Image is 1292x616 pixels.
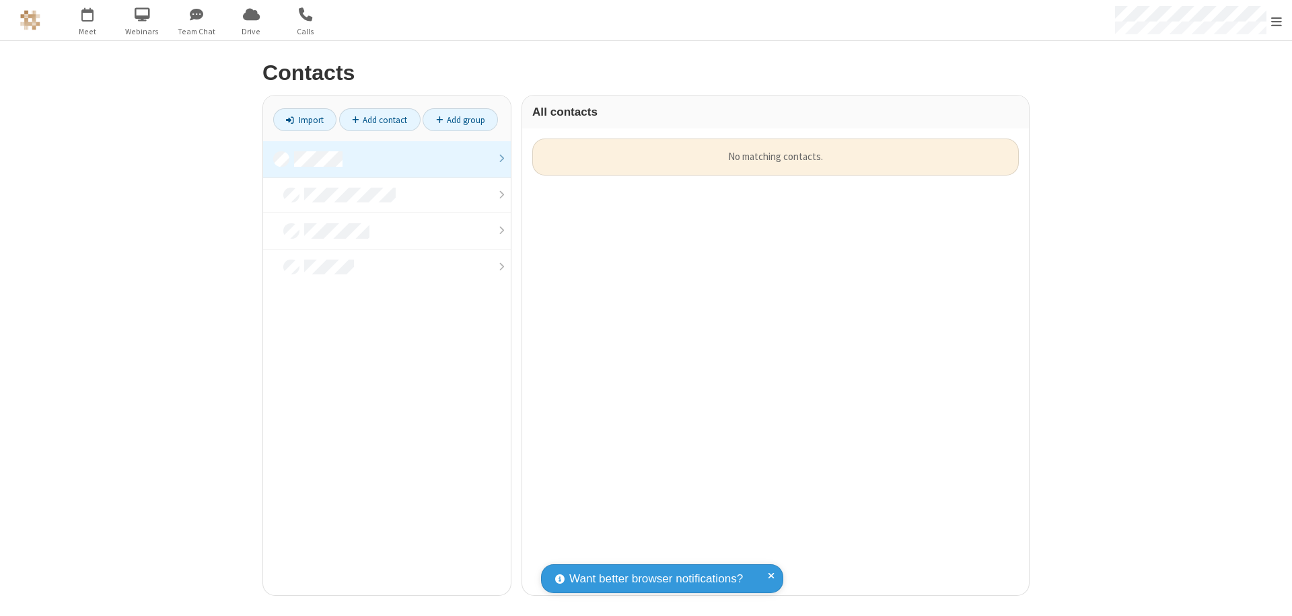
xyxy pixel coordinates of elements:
[262,61,1030,85] h2: Contacts
[569,570,743,588] span: Want better browser notifications?
[423,108,498,131] a: Add group
[172,26,222,38] span: Team Chat
[273,108,336,131] a: Import
[226,26,277,38] span: Drive
[20,10,40,30] img: QA Selenium DO NOT DELETE OR CHANGE
[522,128,1029,595] div: grid
[532,139,1019,176] div: No matching contacts.
[339,108,421,131] a: Add contact
[63,26,113,38] span: Meet
[532,106,1019,118] h3: All contacts
[281,26,331,38] span: Calls
[117,26,168,38] span: Webinars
